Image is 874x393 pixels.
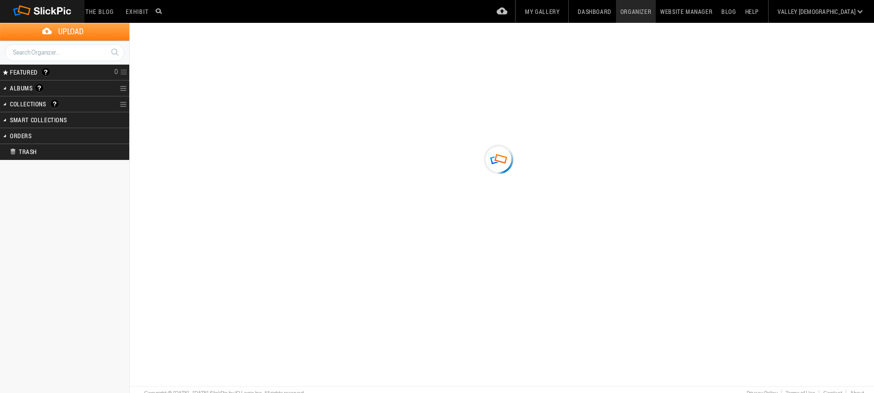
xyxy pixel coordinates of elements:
[120,97,129,111] a: Collection Options
[154,5,166,17] input: Search photos on SlickPic...
[12,23,129,40] span: Upload
[10,96,93,111] h2: Collections
[5,44,124,61] input: Search Organizer...
[10,112,93,127] h2: Smart Collections
[10,144,102,159] h2: Trash
[105,44,124,61] a: Search
[7,68,38,76] span: FEATURED
[476,141,522,177] div: Loading ...
[10,80,93,96] h2: Albums
[10,128,93,143] h2: Orders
